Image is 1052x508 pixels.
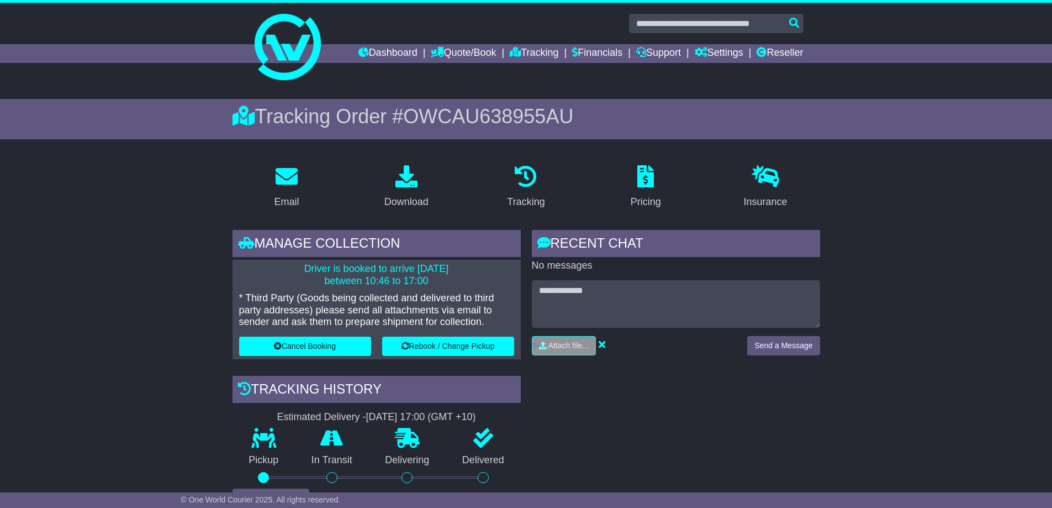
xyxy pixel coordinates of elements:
p: Delivering [369,454,446,467]
p: * Third Party (Goods being collected and delivered to third party addresses) please send all atta... [239,292,514,328]
a: Quote/Book [431,44,496,63]
div: Pricing [631,195,661,210]
a: Pricing [623,161,668,213]
p: Pickup [232,454,295,467]
a: Financials [572,44,622,63]
a: Email [267,161,306,213]
button: Cancel Booking [239,337,371,356]
p: In Transit [295,454,369,467]
div: Email [274,195,299,210]
a: Settings [695,44,743,63]
div: Tracking Order # [232,104,820,128]
div: Tracking [507,195,544,210]
span: © One World Courier 2025. All rights reserved. [181,495,341,504]
div: Tracking history [232,376,521,406]
a: Tracking [510,44,558,63]
a: Insurance [737,161,795,213]
div: RECENT CHAT [532,230,820,260]
button: Send a Message [747,336,820,355]
a: Dashboard [358,44,417,63]
div: Insurance [744,195,787,210]
button: Rebook / Change Pickup [382,337,514,356]
p: Delivered [446,454,521,467]
p: Driver is booked to arrive [DATE] between 10:46 to 17:00 [239,263,514,287]
a: Tracking [500,161,552,213]
div: Manage collection [232,230,521,260]
div: Estimated Delivery - [232,411,521,423]
button: View Full Tracking [232,489,309,508]
span: OWCAU638955AU [403,105,573,128]
p: No messages [532,260,820,272]
div: Download [384,195,429,210]
div: [DATE] 17:00 (GMT +10) [366,411,476,423]
a: Support [636,44,681,63]
a: Reseller [757,44,803,63]
a: Download [377,161,436,213]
